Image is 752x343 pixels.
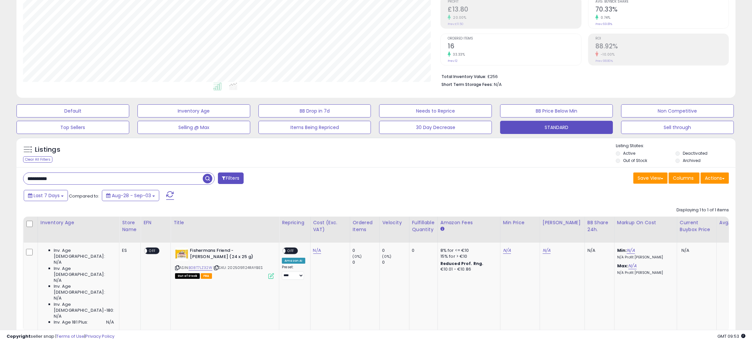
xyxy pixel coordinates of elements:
p: N/A Profit [PERSON_NAME] [617,271,672,275]
button: Items Being Repriced [258,121,371,134]
a: N/A [627,247,635,254]
small: Prev: £11.50 [448,22,464,26]
button: Actions [701,172,729,184]
div: EFN [143,219,168,226]
div: Amazon Fees [440,219,497,226]
div: Preset: [282,265,305,279]
div: 0 [353,259,379,265]
button: Aug-28 - Sep-03 [102,190,159,201]
div: 15% for > €10 [440,253,495,259]
button: Selling @ Max [137,121,250,134]
p: N/A Profit [PERSON_NAME] [617,255,672,260]
span: Last 7 Days [34,192,60,199]
span: Ordered Items [448,37,581,40]
span: N/A [106,319,114,325]
span: Inv. Age [DEMOGRAPHIC_DATA]: [54,283,114,295]
span: N/A [54,259,62,265]
span: Inv. Age [DEMOGRAPHIC_DATA]-180: [54,302,114,313]
li: £256 [441,72,724,80]
img: 419ZN3fV9YL._SL40_.jpg [175,248,188,261]
button: Save View [633,172,668,184]
div: [PERSON_NAME] [543,219,582,226]
button: 30 Day Decrease [379,121,492,134]
label: Deactivated [683,150,707,156]
b: Total Inventory Value: [441,74,486,79]
small: Prev: 98.80% [595,59,613,63]
small: (0%) [353,254,362,259]
a: N/A [503,247,511,254]
div: 0 [382,248,409,253]
h2: 88.92% [595,42,729,51]
button: BB Price Below Min [500,104,613,118]
span: Inv. Age [DEMOGRAPHIC_DATA]: [54,266,114,277]
strong: Copyright [7,333,31,339]
b: Reduced Prof. Rng. [440,261,484,266]
button: STANDARD [500,121,613,134]
a: B08T7LZ32W [189,265,212,271]
h2: 70.33% [595,6,729,14]
button: Filters [218,172,244,184]
span: Columns [673,175,694,181]
span: Aug-28 - Sep-03 [112,192,151,199]
span: | SKU: 2025091124RAYBES [213,265,263,270]
div: 8% for <= €10 [440,248,495,253]
small: (0%) [382,254,392,259]
div: ASIN: [175,248,274,278]
small: Amazon Fees. [440,226,444,232]
div: Title [173,219,276,226]
small: 20.00% [451,15,466,20]
div: Markup on Cost [617,219,674,226]
small: 0.74% [598,15,611,20]
button: Needs to Reprice [379,104,492,118]
div: Inventory Age [41,219,116,226]
th: The percentage added to the cost of goods (COGS) that forms the calculator for Min & Max prices. [614,217,677,243]
div: Clear All Filters [23,156,52,163]
span: OFF [286,248,296,254]
label: Active [623,150,635,156]
small: -10.00% [598,52,615,57]
div: Repricing [282,219,307,226]
h2: 16 [448,42,581,51]
div: 0 [382,259,409,265]
button: BB Drop in 7d [258,104,371,118]
div: Store Name [122,219,138,233]
span: N/A [681,247,689,253]
button: Columns [669,172,700,184]
span: FBA [201,273,212,279]
a: Terms of Use [56,333,84,339]
div: Displaying 1 to 1 of 1 items [677,207,729,213]
div: Amazon AI [282,258,305,264]
button: Inventory Age [137,104,250,118]
button: Sell through [621,121,734,134]
a: Privacy Policy [85,333,114,339]
div: €10.01 - €10.86 [440,267,495,272]
button: Last 7 Days [24,190,68,201]
h2: £13.80 [448,6,581,14]
span: 2025-09-11 09:53 GMT [717,333,745,339]
label: Out of Stock [623,158,647,163]
b: Min: [617,247,627,253]
a: N/A [628,263,636,269]
b: Fishermans Friend - [PERSON_NAME] (24 x 25 g) [190,248,270,261]
h5: Listings [35,145,60,154]
a: N/A [543,247,551,254]
span: All listings that are currently out of stock and unavailable for purchase on Amazon [175,273,200,279]
div: N/A [587,248,609,253]
div: BB Share 24h. [587,219,612,233]
div: Min Price [503,219,537,226]
p: Listing States: [616,143,736,149]
span: Compared to: [69,193,99,199]
span: N/A [54,277,62,283]
small: Prev: 12 [448,59,458,63]
div: ES [122,248,135,253]
div: Fulfillable Quantity [412,219,435,233]
button: Non Competitive [621,104,734,118]
small: 33.33% [451,52,465,57]
button: Default [16,104,129,118]
span: Inv. Age [DEMOGRAPHIC_DATA]: [54,248,114,259]
span: ROI [595,37,729,40]
a: N/A [313,247,321,254]
div: seller snap | | [7,333,114,340]
div: Cost (Exc. VAT) [313,219,347,233]
b: Short Term Storage Fees: [441,82,493,87]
